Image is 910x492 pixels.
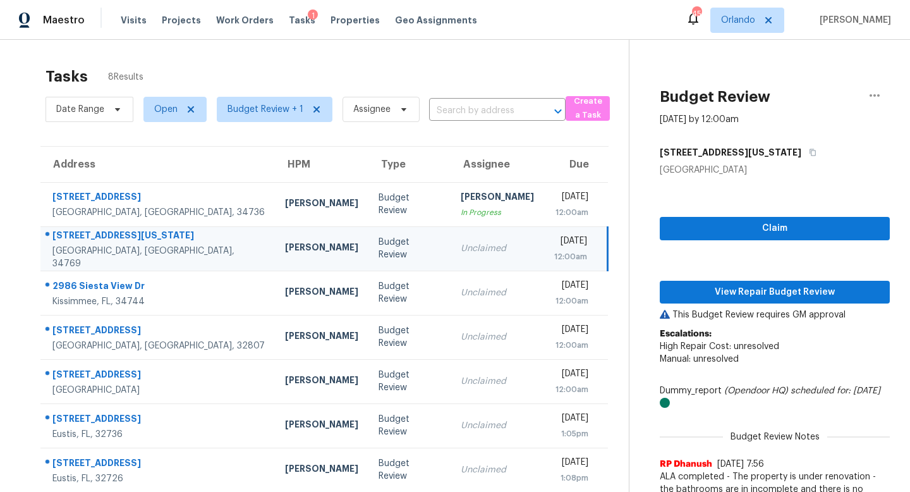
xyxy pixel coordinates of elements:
div: [PERSON_NAME] [285,329,358,345]
div: [GEOGRAPHIC_DATA], [GEOGRAPHIC_DATA], 32807 [52,340,265,352]
div: 12:00am [554,206,588,219]
div: [DATE] [554,235,587,250]
div: Unclaimed [461,286,534,299]
div: [GEOGRAPHIC_DATA], [GEOGRAPHIC_DATA], 34769 [52,245,265,270]
span: Tasks [289,16,315,25]
div: Unclaimed [461,242,534,255]
div: 12:00am [554,383,588,396]
button: Claim [660,217,890,240]
div: [DATE] [554,367,588,383]
div: Budget Review [379,413,440,438]
button: Create a Task [566,96,610,121]
th: Type [368,147,451,182]
span: Geo Assignments [395,14,477,27]
div: [DATE] [554,412,588,427]
div: [PERSON_NAME] [461,190,534,206]
div: Unclaimed [461,375,534,388]
div: [DATE] [554,279,588,295]
div: Budget Review [379,236,440,261]
div: 45 [692,8,701,20]
div: 12:00am [554,339,588,352]
div: [PERSON_NAME] [285,462,358,478]
button: View Repair Budget Review [660,281,890,304]
span: Properties [331,14,380,27]
span: Claim [670,221,880,237]
div: Eustis, FL, 32736 [52,428,265,441]
div: Budget Review [379,369,440,394]
span: High Repair Cost: unresolved [660,342,779,351]
div: [PERSON_NAME] [285,197,358,212]
span: Work Orders [216,14,274,27]
input: Search by address [429,101,530,121]
div: Budget Review [379,192,440,217]
button: Open [549,102,567,120]
div: [DATE] [554,323,588,339]
span: Budget Review + 1 [227,103,303,116]
div: [GEOGRAPHIC_DATA] [660,164,890,176]
span: Date Range [56,103,104,116]
th: Assignee [451,147,544,182]
span: View Repair Budget Review [670,285,880,300]
span: Open [154,103,178,116]
span: Budget Review Notes [723,431,827,443]
div: [DATE] by 12:00am [660,113,739,126]
div: [STREET_ADDRESS] [52,412,265,428]
div: [STREET_ADDRESS][US_STATE] [52,229,265,245]
div: [PERSON_NAME] [285,285,358,301]
div: [STREET_ADDRESS] [52,368,265,384]
div: [DATE] [554,456,588,472]
span: RP Dhanush [660,458,712,470]
h2: Budget Review [660,90,770,103]
div: 12:00am [554,295,588,307]
i: scheduled for: [DATE] [791,386,880,395]
div: Budget Review [379,280,440,305]
div: 1:05pm [554,427,588,440]
span: 8 Results [108,71,143,83]
div: 2986 Siesta View Dr [52,280,265,295]
div: 1 [308,9,318,22]
div: [GEOGRAPHIC_DATA], [GEOGRAPHIC_DATA], 34736 [52,206,265,219]
i: (Opendoor HQ) [724,386,788,395]
div: 1:08pm [554,472,588,484]
div: [STREET_ADDRESS] [52,457,265,472]
p: This Budget Review requires GM approval [660,309,890,321]
th: Address [40,147,275,182]
span: Maestro [43,14,85,27]
div: In Progress [461,206,534,219]
b: Escalations: [660,329,712,338]
th: HPM [275,147,368,182]
th: Due [544,147,608,182]
button: Copy Address [801,141,818,164]
div: Unclaimed [461,419,534,432]
div: Unclaimed [461,331,534,343]
div: Eustis, FL, 32726 [52,472,265,485]
div: Budget Review [379,457,440,483]
div: 12:00am [554,250,587,263]
div: Unclaimed [461,464,534,476]
div: [GEOGRAPHIC_DATA] [52,384,265,397]
div: [PERSON_NAME] [285,374,358,390]
span: Projects [162,14,201,27]
span: Assignee [353,103,391,116]
div: Kissimmee, FL, 34744 [52,295,265,308]
div: [PERSON_NAME] [285,241,358,257]
div: Dummy_report [660,384,890,410]
span: Visits [121,14,147,27]
h5: [STREET_ADDRESS][US_STATE] [660,146,801,159]
span: [DATE] 7:56 [717,460,764,469]
div: Budget Review [379,324,440,350]
div: [STREET_ADDRESS] [52,324,265,340]
span: Orlando [721,14,755,27]
div: [DATE] [554,190,588,206]
span: [PERSON_NAME] [815,14,891,27]
div: [STREET_ADDRESS] [52,190,265,206]
div: [PERSON_NAME] [285,418,358,434]
h2: Tasks [45,70,88,83]
span: Manual: unresolved [660,355,739,364]
span: Create a Task [572,94,604,123]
